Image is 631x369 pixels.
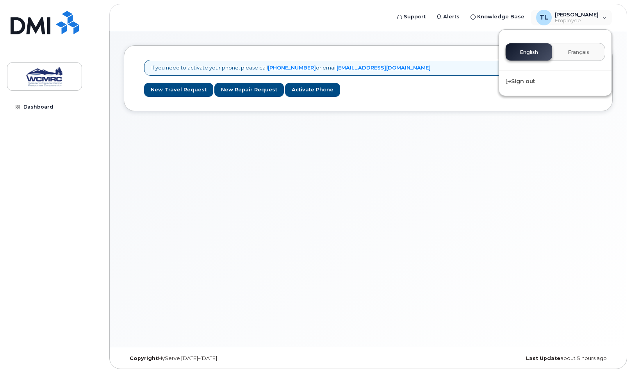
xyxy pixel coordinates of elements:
strong: Copyright [130,355,158,361]
a: New Repair Request [214,83,284,97]
span: Français [568,49,589,55]
a: [EMAIL_ADDRESS][DOMAIN_NAME] [337,64,431,71]
div: about 5 hours ago [450,355,613,362]
a: [PHONE_NUMBER] [268,64,316,71]
p: If you need to activate your phone, please call or email [152,64,431,71]
strong: Last Update [526,355,560,361]
div: MyServe [DATE]–[DATE] [124,355,287,362]
a: New Travel Request [144,83,213,97]
a: Activate Phone [285,83,340,97]
div: Sign out [499,74,611,89]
